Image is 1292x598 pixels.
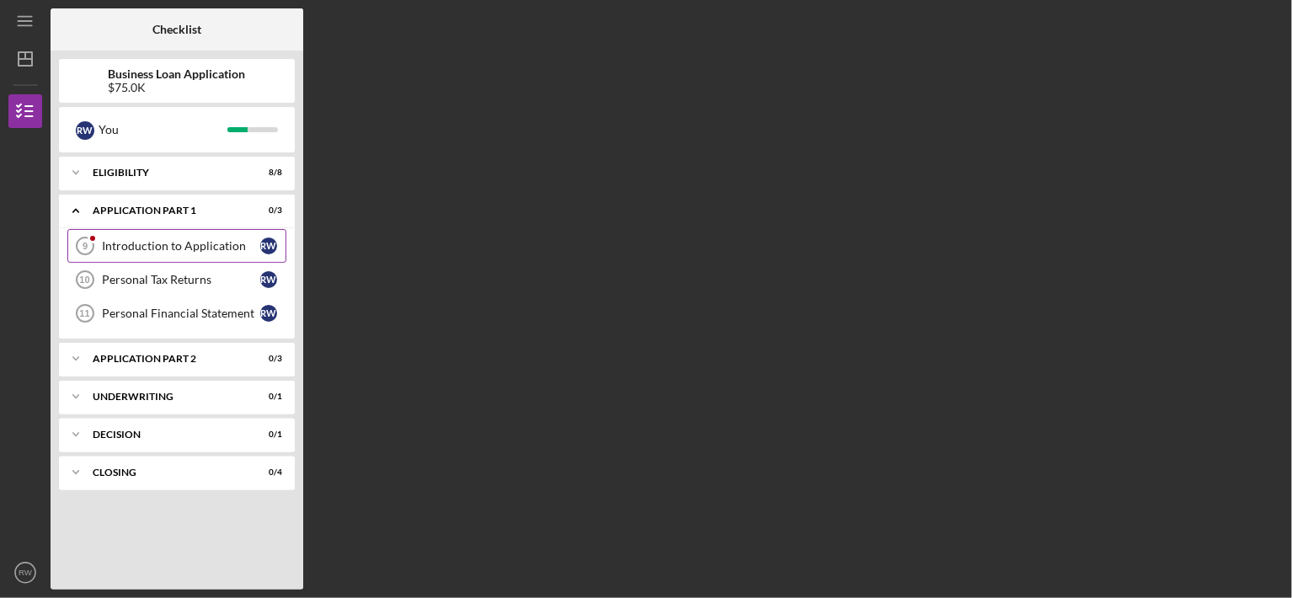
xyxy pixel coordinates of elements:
[79,308,89,318] tspan: 11
[260,305,277,322] div: R W
[252,467,282,478] div: 0 / 4
[109,81,246,94] div: $75.0K
[93,430,240,440] div: Decision
[252,354,282,364] div: 0 / 3
[76,121,94,140] div: R W
[67,296,286,330] a: 11Personal Financial StatementRW
[102,239,260,253] div: Introduction to Application
[93,392,240,402] div: Underwriting
[252,430,282,440] div: 0 / 1
[93,168,240,178] div: Eligibility
[252,168,282,178] div: 8 / 8
[102,273,260,286] div: Personal Tax Returns
[83,241,88,251] tspan: 9
[67,229,286,263] a: 9Introduction to ApplicationRW
[252,392,282,402] div: 0 / 1
[8,556,42,590] button: RW
[79,275,89,285] tspan: 10
[109,67,246,81] b: Business Loan Application
[260,238,277,254] div: R W
[152,23,201,36] b: Checklist
[93,354,240,364] div: Application Part 2
[252,206,282,216] div: 0 / 3
[93,467,240,478] div: Closing
[19,569,33,578] text: RW
[260,271,277,288] div: R W
[67,263,286,296] a: 10Personal Tax ReturnsRW
[102,307,260,320] div: Personal Financial Statement
[93,206,240,216] div: Application Part 1
[99,115,227,144] div: You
